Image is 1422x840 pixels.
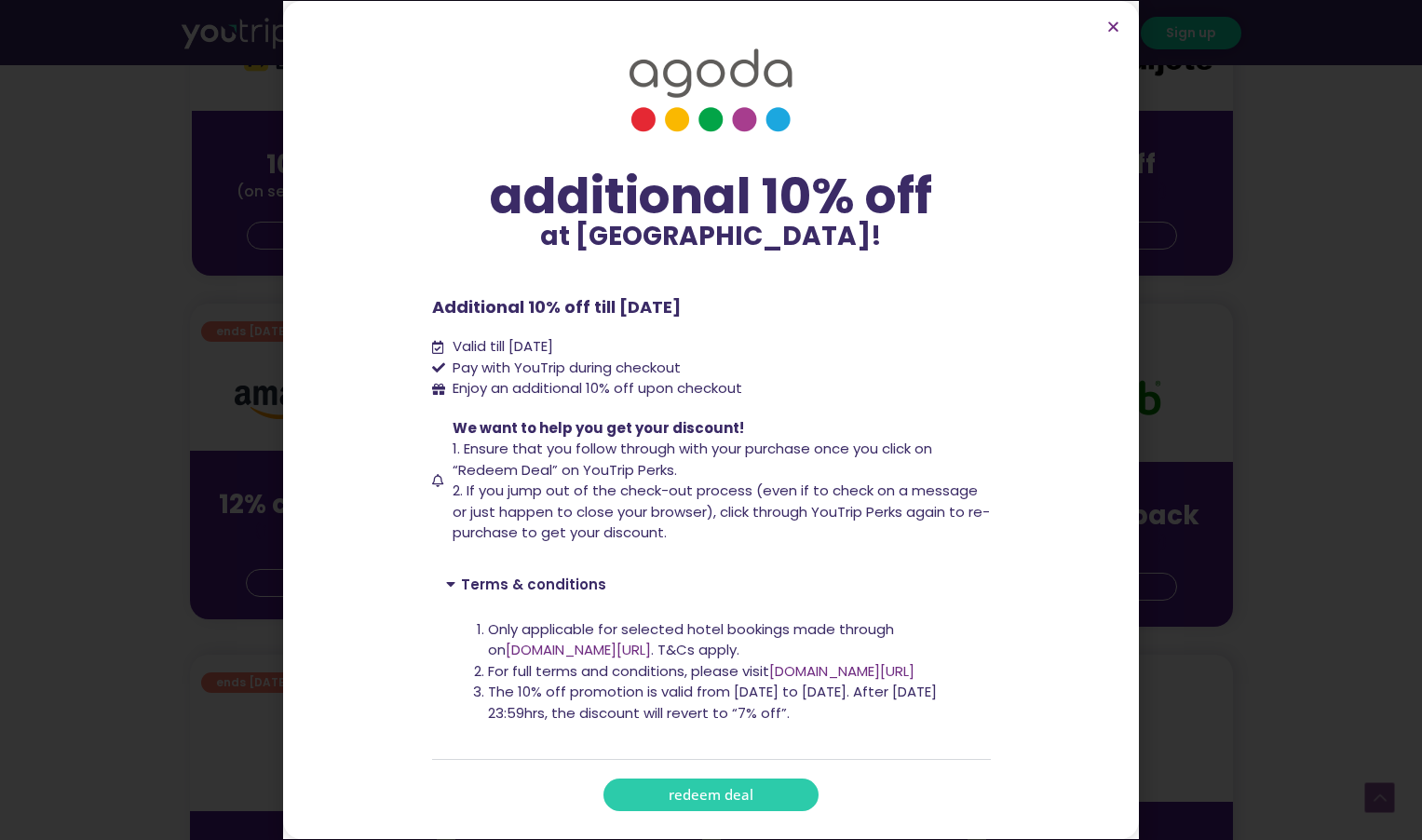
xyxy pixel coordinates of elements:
span: Pay with YouTrip during checkout [448,358,681,379]
a: Close [1106,20,1120,34]
span: Enjoy an additional 10% off upon checkout [453,378,742,398]
a: redeem deal [603,779,819,811]
div: Terms & conditions [432,562,991,605]
span: Valid till [DATE] [448,336,553,358]
span: 1. Ensure that you follow through with your purchase once you click on “Redeem Deal” on YouTrip P... [453,439,932,480]
span: redeem deal [669,788,753,802]
a: [DOMAIN_NAME][URL] [506,640,651,659]
div: additional 10% off [432,169,991,224]
span: 2. If you jump out of the check-out process (even if to check on a message or just happen to clos... [453,481,990,542]
p: at [GEOGRAPHIC_DATA]! [432,224,991,250]
span: We want to help you get your discount! [453,418,744,438]
li: For full terms and conditions, please visit [488,661,977,683]
li: The 10% off promotion is valid from [DATE] to [DATE]. After [DATE] 23:59hrs, the discount will re... [488,682,977,724]
li: Only applicable for selected hotel bookings made through on . T&Cs apply. [488,619,977,661]
p: Additional 10% off till [DATE] [432,294,991,319]
a: Terms & conditions [461,575,606,594]
a: [DOMAIN_NAME][URL] [769,661,914,681]
div: Terms & conditions [432,605,991,760]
